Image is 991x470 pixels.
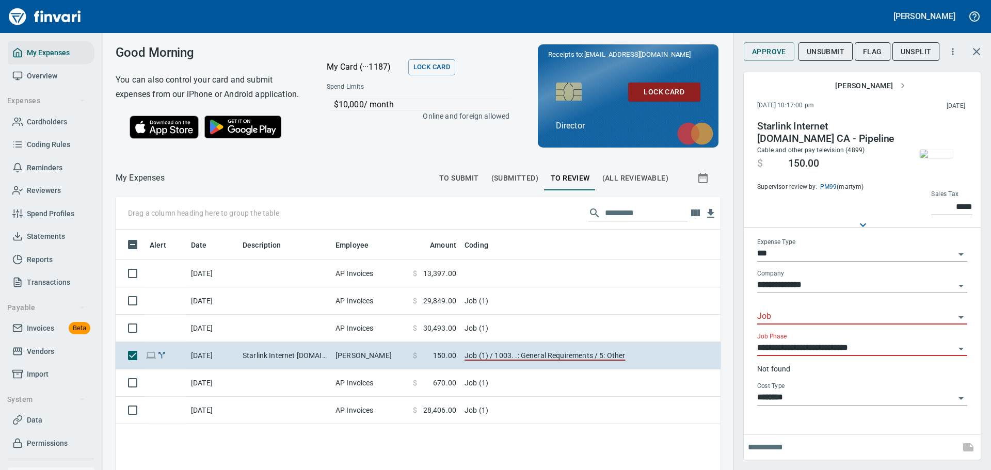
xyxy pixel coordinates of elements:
button: Show transactions within a particular date range [688,166,721,190]
button: Open [954,391,968,406]
td: AP Invoices [331,260,409,287]
h5: [PERSON_NAME] [893,11,955,22]
span: 13,397.00 [423,268,456,279]
span: $ [413,323,417,333]
a: Overview [8,64,94,88]
span: Split transaction [156,352,167,359]
label: Cost Type [757,383,785,390]
p: Drag a column heading here to group the table [128,208,279,218]
h4: Starlink Internet [DOMAIN_NAME] CA - Pipeline [757,120,898,145]
span: Invoices [27,322,54,335]
button: Open [954,247,968,262]
button: More [941,40,964,63]
span: Data [27,414,42,427]
button: Unsplit [892,42,940,61]
span: (All Reviewable) [602,172,668,185]
td: [DATE] [187,287,238,315]
span: Date [191,239,220,251]
label: Sales Tax [931,191,958,198]
button: Approve [744,42,794,61]
a: InvoicesBeta [8,317,94,340]
a: Finvari [6,4,84,29]
img: mastercard.svg [672,117,718,150]
span: Reviewers [27,184,61,197]
span: Statements [27,230,65,243]
img: Get it on Google Play [199,110,287,144]
a: Transactions [8,271,94,294]
span: To Review [551,172,590,185]
img: Download on the App Store [130,116,199,139]
h6: You can also control your card and submit expenses from our iPhone or Android application. [116,73,301,102]
button: Open [954,310,968,325]
span: Unsubmit [807,45,844,58]
span: Coding [465,239,488,251]
span: Payable [7,301,85,314]
button: Close transaction [964,39,989,64]
button: Lock Card [408,59,455,75]
span: This charge was settled by the merchant and appears on the 2025/08/23 statement. [881,101,965,111]
span: This records your note into the expense. If you would like to send a message to an employee inste... [956,435,981,460]
span: Description [243,239,281,251]
label: Job Phase [757,334,787,340]
span: Flag [863,45,882,58]
span: Online transaction [146,352,156,359]
td: [DATE] [187,315,238,342]
span: 150.00 [788,157,819,170]
label: Expense Type [757,239,795,246]
span: Spend Profiles [27,207,74,220]
span: $ [413,405,417,415]
td: Job (1) [460,369,718,397]
button: Choose columns to display [688,205,703,221]
span: $ [413,378,417,388]
a: Data [8,409,94,432]
td: Starlink Internet [DOMAIN_NAME] CA - Pipeline [238,342,331,369]
td: [PERSON_NAME] [331,342,409,369]
img: receipts%2Ftapani%2F2025-08-20%2FwRyD7Dpi8Aanou5rLXT8HKXjbai2__r2tQSNzH90b009kU26ue.jpg [920,150,953,158]
span: Description [243,239,295,251]
h3: Good Morning [116,45,301,60]
span: Beta [69,322,90,334]
span: Date [191,239,207,251]
td: AP Invoices [331,287,409,315]
td: Job (1) / 1003. .: General Requirements / 5: Other [460,342,718,369]
span: $ [413,350,417,361]
span: (Submitted) [491,172,538,185]
span: Employee [335,239,369,251]
a: PM99 [818,183,837,190]
p: Not found [757,364,967,374]
p: Receipts to: [548,50,708,60]
span: Coding [465,239,502,251]
a: Reviewers [8,179,94,202]
span: Supervisor review by: (martym) [757,182,898,192]
td: AP Invoices [331,315,409,342]
td: [DATE] [187,260,238,287]
span: Spend Limits [327,82,436,92]
span: Overview [27,70,57,83]
td: [DATE] [187,369,238,397]
span: Reports [27,253,53,266]
td: Job (1) [460,397,718,424]
td: Job (1) [460,287,718,315]
span: 150.00 [433,350,456,361]
span: Cable and other pay television (4899) [757,147,865,154]
span: 30,493.00 [423,323,456,333]
label: Company [757,271,784,277]
span: 28,406.00 [423,405,456,415]
span: System [7,393,85,406]
td: [DATE] [187,342,238,369]
nav: breadcrumb [116,172,165,184]
td: [DATE] [187,397,238,424]
span: $ [413,296,417,306]
span: Import [27,368,49,381]
span: To Submit [439,172,479,185]
span: Reminders [27,161,62,174]
span: [EMAIL_ADDRESS][DOMAIN_NAME] [583,50,692,59]
td: AP Invoices [331,369,409,397]
p: My Expenses [116,172,165,184]
a: Spend Profiles [8,202,94,225]
span: Permissions [27,437,68,450]
a: Import [8,363,94,386]
span: Employee [335,239,382,251]
span: Lock Card [413,61,450,73]
a: My Expenses [8,41,94,64]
